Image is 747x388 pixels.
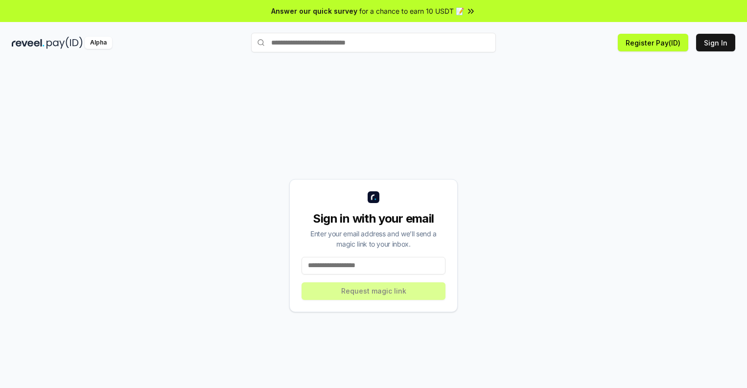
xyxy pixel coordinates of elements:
span: Answer our quick survey [271,6,357,16]
button: Register Pay(ID) [618,34,688,51]
div: Enter your email address and we’ll send a magic link to your inbox. [302,228,445,249]
img: reveel_dark [12,37,45,49]
span: for a chance to earn 10 USDT 📝 [359,6,464,16]
div: Sign in with your email [302,211,445,227]
div: Alpha [85,37,112,49]
img: pay_id [47,37,83,49]
img: logo_small [368,191,379,203]
button: Sign In [696,34,735,51]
